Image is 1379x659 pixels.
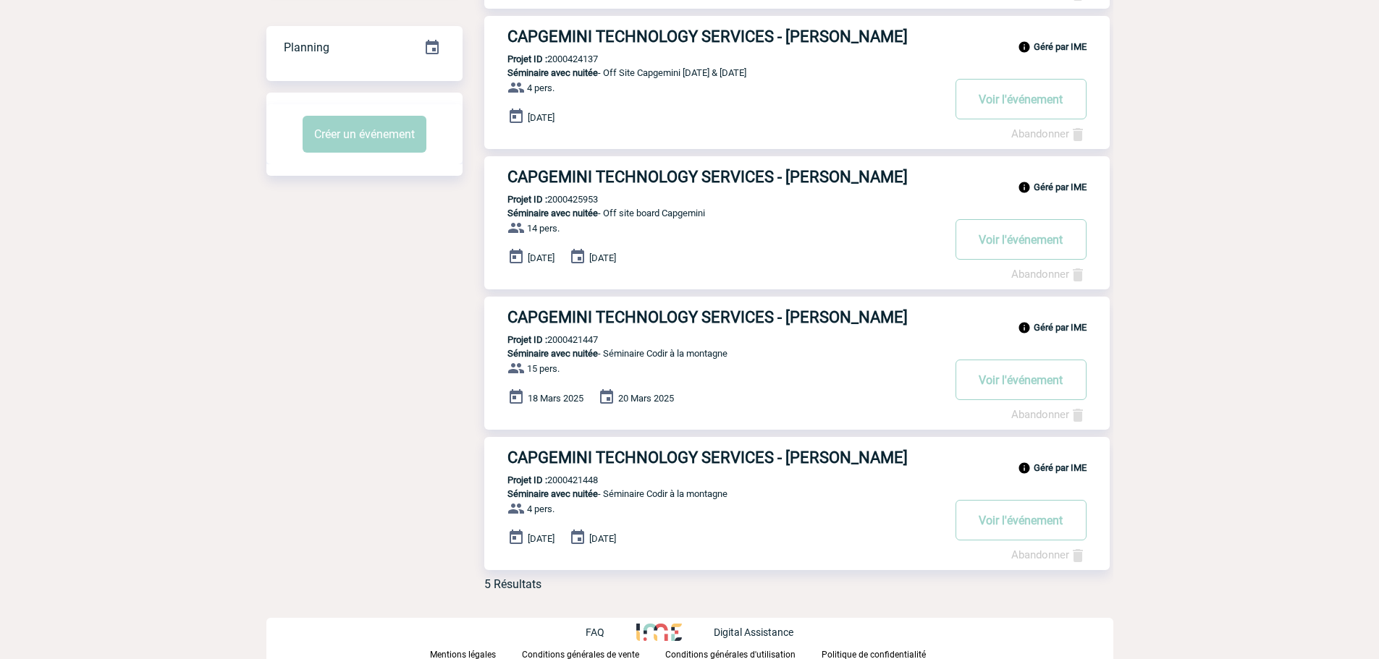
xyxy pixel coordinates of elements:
span: Séminaire avec nuitée [507,67,598,78]
b: Géré par IME [1034,322,1087,333]
span: 20 Mars 2025 [618,393,674,404]
b: Géré par IME [1034,182,1087,192]
b: Projet ID : [507,54,547,64]
b: Géré par IME [1034,462,1087,473]
span: [DATE] [528,533,554,544]
p: - Séminaire Codir à la montagne [484,348,942,359]
p: 2000424137 [484,54,598,64]
span: Planning [284,41,329,54]
span: 4 pers. [527,503,554,514]
p: FAQ [586,626,604,638]
img: http://www.idealmeetingsevents.fr/ [636,624,681,641]
span: 15 pers. [527,363,560,374]
p: - Off site board Capgemini [484,208,942,218]
span: 14 pers. [527,223,560,234]
button: Voir l'événement [956,360,1087,400]
a: CAPGEMINI TECHNOLOGY SERVICES - [PERSON_NAME] [484,27,1110,46]
span: [DATE] [528,112,554,123]
a: Abandonner [1011,268,1087,281]
span: [DATE] [589,252,616,263]
a: CAPGEMINI TECHNOLOGY SERVICES - [PERSON_NAME] [484,308,1110,326]
img: info_black_24dp.svg [1018,181,1031,194]
a: CAPGEMINI TECHNOLOGY SERVICES - [PERSON_NAME] [484,168,1110,186]
img: info_black_24dp.svg [1018,41,1031,54]
h3: CAPGEMINI TECHNOLOGY SERVICES - [PERSON_NAME] [507,27,942,46]
b: Projet ID : [507,475,547,485]
p: 2000421448 [484,475,598,485]
p: 2000425953 [484,194,598,205]
h3: CAPGEMINI TECHNOLOGY SERVICES - [PERSON_NAME] [507,448,942,467]
a: Planning [266,25,463,68]
p: Digital Assistance [714,626,793,638]
div: 5 Résultats [484,577,541,591]
p: 2000421447 [484,334,598,345]
h3: CAPGEMINI TECHNOLOGY SERVICES - [PERSON_NAME] [507,168,942,186]
p: - Off Site Capgemini [DATE] & [DATE] [484,67,942,78]
b: Projet ID : [507,334,547,345]
a: Abandonner [1011,408,1087,421]
span: Séminaire avec nuitée [507,348,598,359]
span: 18 Mars 2025 [528,393,583,404]
button: Voir l'événement [956,79,1087,119]
button: Voir l'événement [956,219,1087,260]
b: Géré par IME [1034,41,1087,52]
button: Voir l'événement [956,500,1087,540]
a: Abandonner [1011,548,1087,561]
span: [DATE] [528,252,554,263]
a: FAQ [586,624,636,638]
p: - Séminaire Codir à la montagne [484,488,942,499]
div: Retrouvez ici tous vos événements organisés par date et état d'avancement [266,26,463,69]
span: Séminaire avec nuitée [507,208,598,218]
span: [DATE] [589,533,616,544]
a: Abandonner [1011,127,1087,140]
a: CAPGEMINI TECHNOLOGY SERVICES - [PERSON_NAME] [484,448,1110,467]
b: Projet ID : [507,194,547,205]
span: Séminaire avec nuitée [507,488,598,499]
span: 4 pers. [527,82,554,93]
img: info_black_24dp.svg [1018,462,1031,475]
img: info_black_24dp.svg [1018,321,1031,334]
button: Créer un événement [303,116,426,153]
h3: CAPGEMINI TECHNOLOGY SERVICES - [PERSON_NAME] [507,308,942,326]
